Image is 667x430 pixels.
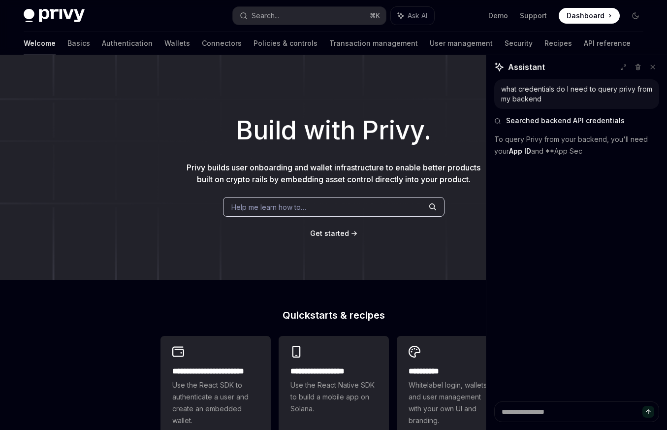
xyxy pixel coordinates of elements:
a: Connectors [202,32,242,55]
a: User management [430,32,493,55]
button: Send message [642,406,654,418]
h2: Quickstarts & recipes [160,310,507,320]
div: Search... [252,10,279,22]
span: Dashboard [567,11,604,21]
span: Use the React SDK to authenticate a user and create an embedded wallet. [172,379,259,427]
button: Ask AI [391,7,434,25]
a: Basics [67,32,90,55]
a: Policies & controls [254,32,318,55]
span: Use the React Native SDK to build a mobile app on Solana. [290,379,377,415]
a: Dashboard [559,8,620,24]
span: Get started [310,229,349,237]
button: Search...⌘K [233,7,386,25]
a: Transaction management [329,32,418,55]
button: Toggle dark mode [628,8,643,24]
span: Privy builds user onboarding and wallet infrastructure to enable better products built on crypto ... [187,163,480,184]
span: Ask AI [408,11,427,21]
a: Get started [310,229,349,238]
span: ⌘ K [370,12,380,20]
button: Searched backend API credentials [494,116,659,126]
strong: App ID [509,147,531,155]
span: Help me learn how to… [231,202,306,212]
p: To query Privy from your backend, you'll need your and **App Sec [494,133,659,157]
a: Wallets [164,32,190,55]
img: dark logo [24,9,85,23]
a: Security [505,32,533,55]
span: Searched backend API credentials [506,116,625,126]
a: Recipes [544,32,572,55]
h1: Build with Privy. [16,111,651,150]
span: Whitelabel login, wallets, and user management with your own UI and branding. [409,379,495,427]
a: Authentication [102,32,153,55]
span: Assistant [508,61,545,73]
a: API reference [584,32,631,55]
div: what credentials do I need to query privy from my backend [501,84,652,104]
a: Support [520,11,547,21]
a: Welcome [24,32,56,55]
a: Demo [488,11,508,21]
